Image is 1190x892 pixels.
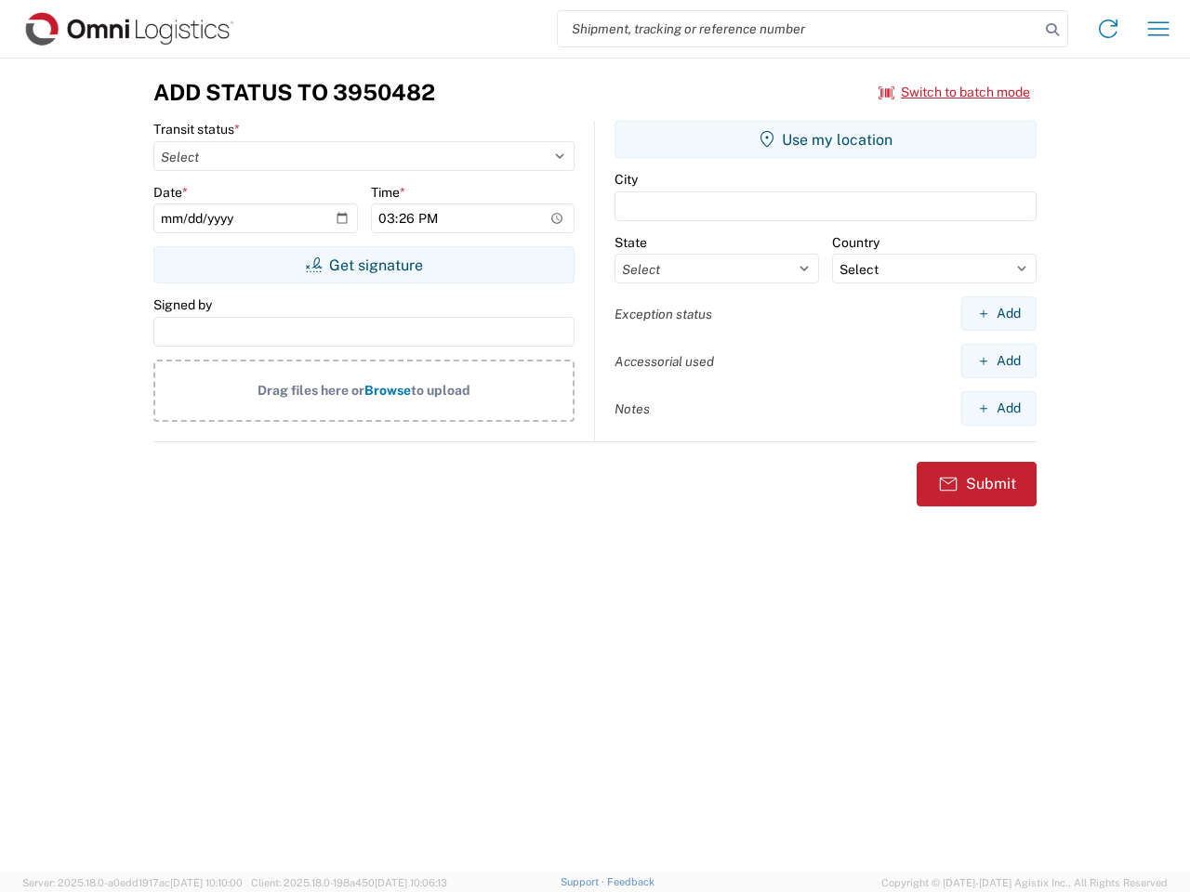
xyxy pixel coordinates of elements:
[961,391,1037,426] button: Add
[153,121,240,138] label: Transit status
[364,383,411,398] span: Browse
[375,877,447,888] span: [DATE] 10:06:13
[170,877,243,888] span: [DATE] 10:10:00
[561,876,607,887] a: Support
[153,184,188,201] label: Date
[615,306,712,322] label: Exception status
[615,353,714,370] label: Accessorial used
[558,11,1039,46] input: Shipment, tracking or reference number
[615,234,647,251] label: State
[917,462,1037,506] button: Submit
[879,77,1030,108] button: Switch to batch mode
[881,874,1168,891] span: Copyright © [DATE]-[DATE] Agistix Inc., All Rights Reserved
[251,877,447,888] span: Client: 2025.18.0-198a450
[153,246,575,283] button: Get signature
[615,121,1037,158] button: Use my location
[615,400,650,417] label: Notes
[153,79,435,106] h3: Add Status to 3950482
[371,184,405,201] label: Time
[832,234,879,251] label: Country
[961,344,1037,378] button: Add
[258,383,364,398] span: Drag files here or
[607,876,654,887] a: Feedback
[615,171,638,188] label: City
[411,383,470,398] span: to upload
[961,296,1037,331] button: Add
[22,877,243,888] span: Server: 2025.18.0-a0edd1917ac
[153,296,212,313] label: Signed by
